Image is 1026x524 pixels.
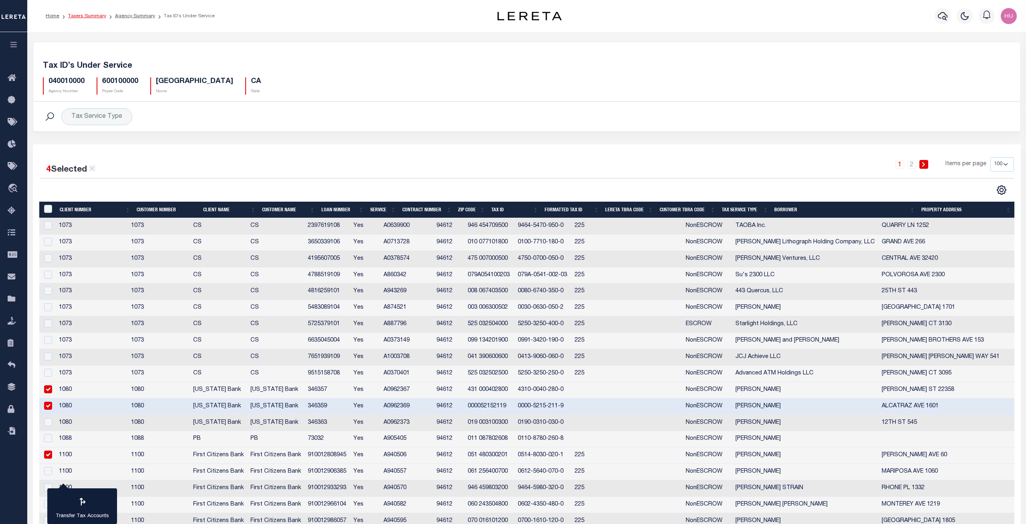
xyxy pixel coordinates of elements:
[190,447,247,464] td: First Citizens Bank
[683,497,732,513] td: NonESCROW
[572,464,624,480] td: 225
[433,300,465,316] td: 94612
[380,480,433,497] td: A940570
[128,235,190,251] td: 1073
[305,399,350,415] td: 346359
[56,333,128,349] td: 1073
[61,108,132,125] div: Tax Service Type
[433,316,465,333] td: 94612
[683,447,732,464] td: NonESCROW
[433,333,465,349] td: 94612
[683,333,732,349] td: NonESCROW
[465,464,515,480] td: 061 256400700
[465,316,515,333] td: 525 032504000
[128,399,190,415] td: 1080
[572,366,624,382] td: 225
[251,77,261,86] h5: CA
[732,316,879,333] td: Starlight Holdings, LLC
[56,251,128,267] td: 1073
[155,12,215,20] li: Tax ID’s Under Service
[46,164,96,176] div: Selected
[465,235,515,251] td: 010 077101800
[56,512,109,520] p: Transfer Tax Accounts
[719,202,771,218] th: Tax Service Type: activate to sort column ascending
[305,447,350,464] td: 910012808945
[465,415,515,431] td: 019 003100300
[465,399,515,415] td: 000052152119
[190,251,247,267] td: CS
[305,366,350,382] td: 9515158708
[945,160,986,169] span: Items per page
[515,431,572,447] td: 0110-8780-260-8
[515,497,572,513] td: 0602-4350-480-0
[350,464,380,480] td: Yes
[128,480,190,497] td: 1100
[190,267,247,284] td: CS
[515,464,572,480] td: 0612-5640-070-0
[115,14,155,18] a: Agency Summary
[247,497,305,513] td: First Citizens Bank
[56,382,128,399] td: 1080
[128,447,190,464] td: 1100
[683,235,732,251] td: NonESCROW
[43,61,1011,71] h5: Tax ID’s Under Service
[497,12,561,20] img: logo-dark.svg
[190,235,247,251] td: CS
[350,431,380,447] td: Yes
[380,382,433,399] td: A0962367
[879,251,1014,267] td: CENTRAL AVE 32420
[515,300,572,316] td: 0030-0630-050-2
[156,77,233,86] h5: [GEOGRAPHIC_DATA]
[465,447,515,464] td: 051 480300201
[247,382,305,399] td: [US_STATE] Bank
[732,480,879,497] td: [PERSON_NAME] STRAIN
[247,349,305,366] td: CS
[732,300,879,316] td: [PERSON_NAME]
[305,300,350,316] td: 5483089104
[380,431,433,447] td: A905405
[732,267,879,284] td: Su's 2300 LLC
[247,480,305,497] td: First Citizens Bank
[515,251,572,267] td: 4750-0700-050-0
[879,300,1014,316] td: [GEOGRAPHIC_DATA] 1701
[259,202,318,218] th: Customer Name: activate to sort column ascending
[907,160,916,169] a: 2
[380,235,433,251] td: A0713728
[156,89,233,95] p: Name
[380,218,433,235] td: A0639900
[305,267,350,284] td: 4788519109
[56,235,128,251] td: 1073
[380,399,433,415] td: A0962369
[515,283,572,300] td: 0080-6740-350-0
[102,77,138,86] h5: 600100000
[683,431,732,447] td: NonESCROW
[102,89,138,95] p: Payee Code
[190,497,247,513] td: First Citizens Bank
[190,382,247,399] td: [US_STATE] Bank
[190,333,247,349] td: CS
[683,415,732,431] td: NonESCROW
[56,480,128,497] td: 1100
[380,316,433,333] td: A887796
[683,464,732,480] td: NonESCROW
[732,464,879,480] td: [PERSON_NAME]
[433,480,465,497] td: 94612
[350,316,380,333] td: Yes
[56,447,128,464] td: 1100
[350,235,380,251] td: Yes
[128,497,190,513] td: 1100
[128,415,190,431] td: 1080
[572,497,624,513] td: 225
[190,366,247,382] td: CS
[305,480,350,497] td: 910012933293
[380,267,433,284] td: A860342
[200,202,259,218] th: Client Name: activate to sort column ascending
[683,480,732,497] td: NonESCROW
[515,480,572,497] td: 9464-5980-320-0
[465,267,515,284] td: 079A054100203
[247,235,305,251] td: CS
[732,382,879,399] td: [PERSON_NAME]
[56,267,128,284] td: 1073
[190,283,247,300] td: CS
[572,283,624,300] td: 225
